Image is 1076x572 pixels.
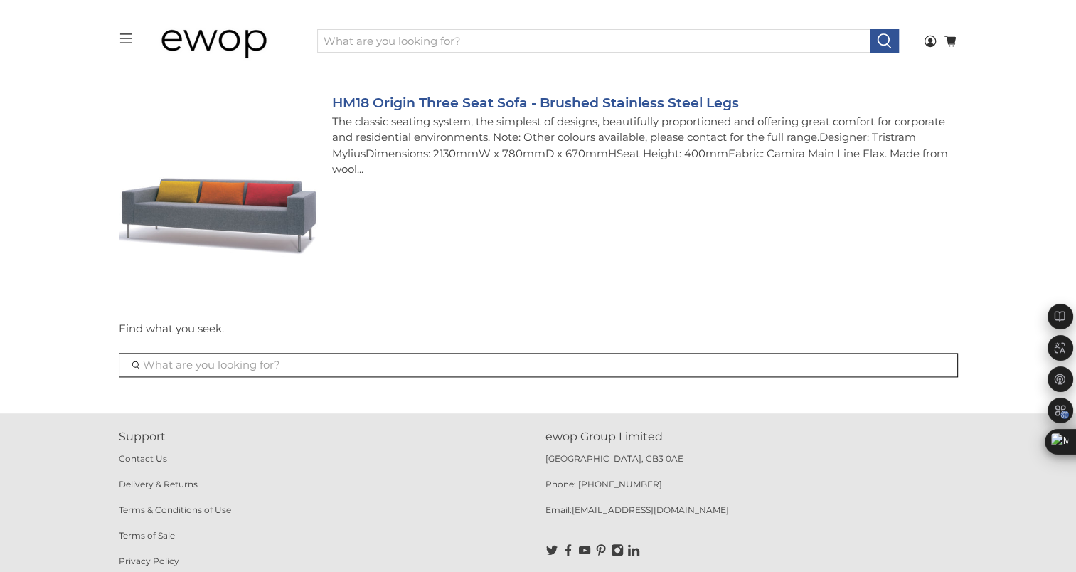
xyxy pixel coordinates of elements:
[545,428,958,445] p: ewop Group Limited
[119,453,167,464] a: Contact Us
[119,428,531,445] p: Support
[332,95,739,111] a: HM18 Origin Three Seat Sofa - Brushed Stainless Steel Legs
[119,504,231,515] a: Terms & Conditions of Use
[545,478,958,504] p: Phone: [PHONE_NUMBER]
[572,504,729,515] a: [EMAIL_ADDRESS][DOMAIN_NAME]
[119,556,179,566] a: Privacy Policy
[545,504,958,529] p: Email:
[119,93,318,292] img: Hitch Mylius HM18 Origin Three Seat Sofa Brushed Stainless Steel Legs
[545,452,958,478] p: [GEOGRAPHIC_DATA], CB3 0AE
[119,530,175,541] a: Terms of Sale
[332,114,958,178] p: The classic seating system, the simplest of designs, beautifully proportioned and offering great ...
[119,321,958,337] p: Find what you seek.
[119,479,198,489] a: Delivery & Returns
[317,29,870,53] input: What are you looking for?
[119,353,958,377] input: What are you looking for?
